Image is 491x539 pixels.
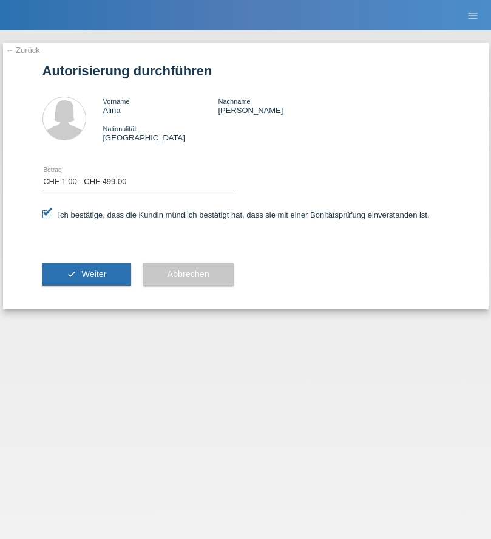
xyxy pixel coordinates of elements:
[218,97,333,115] div: [PERSON_NAME]
[81,269,106,279] span: Weiter
[168,269,209,279] span: Abbrechen
[6,46,40,55] a: ← Zurück
[143,263,234,286] button: Abbrechen
[103,98,130,105] span: Vorname
[218,98,250,105] span: Nachname
[467,10,479,22] i: menu
[461,12,485,19] a: menu
[103,97,218,115] div: Alina
[67,269,76,279] i: check
[42,63,449,78] h1: Autorisierung durchführen
[103,124,218,142] div: [GEOGRAPHIC_DATA]
[42,210,430,219] label: Ich bestätige, dass die Kundin mündlich bestätigt hat, dass sie mit einer Bonitätsprüfung einvers...
[103,125,137,132] span: Nationalität
[42,263,131,286] button: check Weiter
